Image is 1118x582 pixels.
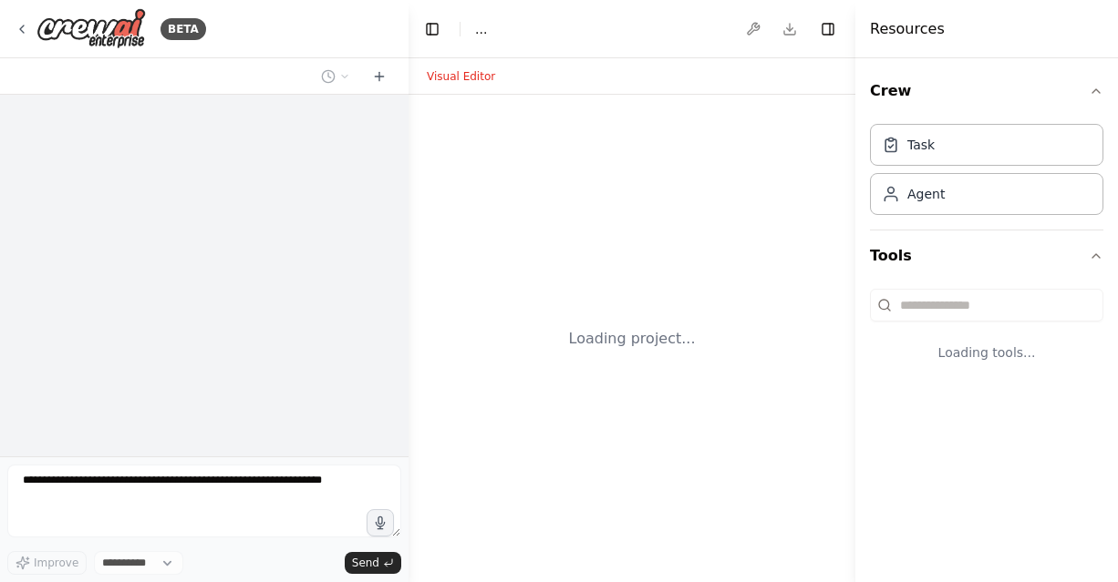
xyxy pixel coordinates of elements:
[870,117,1103,230] div: Crew
[569,328,696,350] div: Loading project...
[815,16,841,42] button: Hide right sidebar
[416,66,506,87] button: Visual Editor
[7,551,87,575] button: Improve
[419,16,445,42] button: Hide left sidebar
[367,509,394,536] button: Click to speak your automation idea
[160,18,206,40] div: BETA
[870,281,1103,391] div: Tools
[345,552,401,574] button: Send
[870,329,1103,376] div: Loading tools...
[870,66,1103,117] button: Crew
[907,136,935,154] div: Task
[870,18,945,40] h4: Resources
[34,556,78,570] span: Improve
[352,556,379,570] span: Send
[907,185,945,203] div: Agent
[314,66,357,87] button: Switch to previous chat
[870,230,1103,281] button: Tools
[365,66,394,87] button: Start a new chat
[475,20,487,38] nav: breadcrumb
[475,20,487,38] span: ...
[36,8,146,49] img: Logo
